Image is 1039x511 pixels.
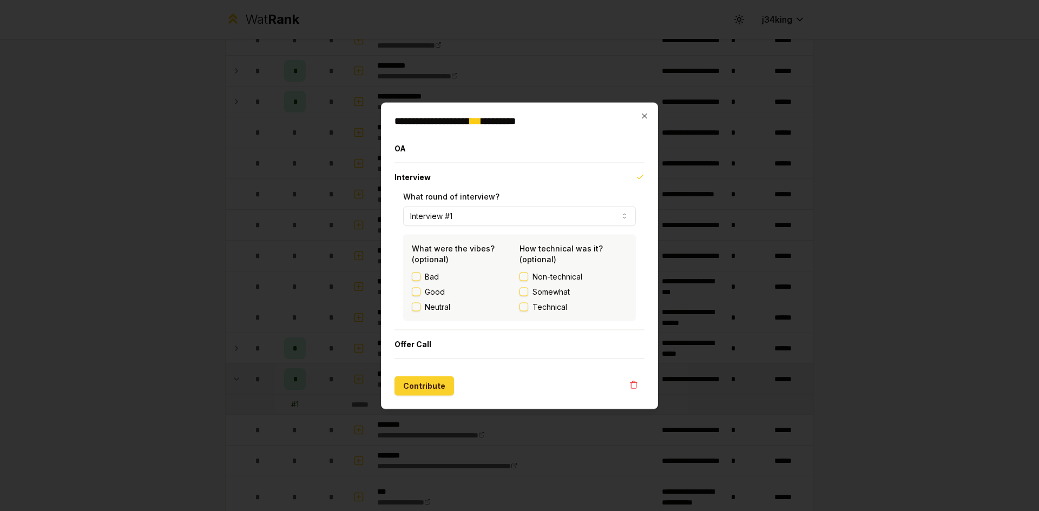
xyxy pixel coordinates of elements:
[519,243,603,263] label: How technical was it? (optional)
[519,302,528,311] button: Technical
[425,301,450,312] label: Neutral
[403,191,499,201] label: What round of interview?
[412,243,495,263] label: What were the vibes? (optional)
[425,271,439,282] label: Bad
[532,271,582,282] span: Non-technical
[519,272,528,281] button: Non-technical
[532,286,570,297] span: Somewhat
[394,163,645,191] button: Interview
[394,376,454,395] button: Contribute
[394,330,645,358] button: Offer Call
[425,286,445,297] label: Good
[519,287,528,296] button: Somewhat
[532,301,567,312] span: Technical
[394,134,645,162] button: OA
[394,191,645,329] div: Interview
